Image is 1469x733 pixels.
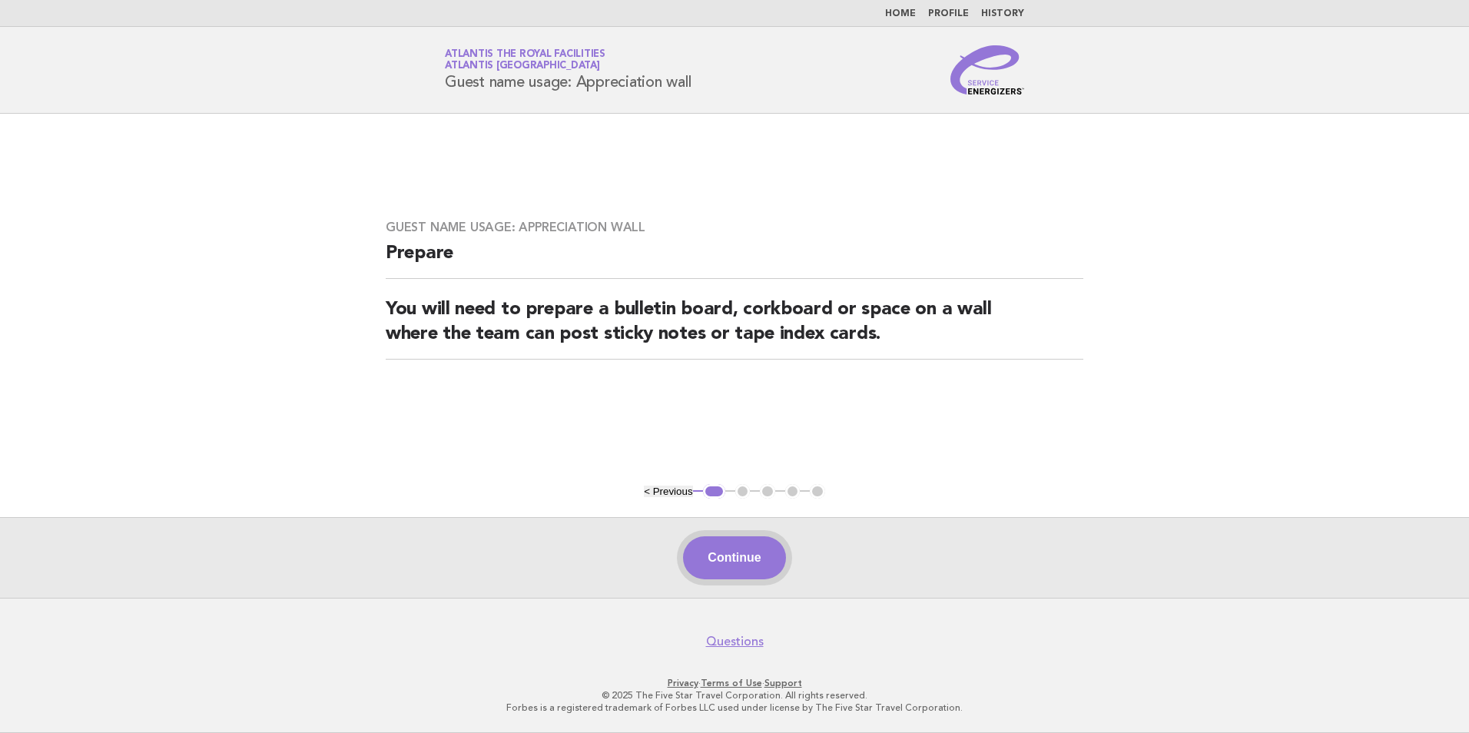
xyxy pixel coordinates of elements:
img: Service Energizers [950,45,1024,95]
a: Home [885,9,916,18]
a: Questions [706,634,764,649]
a: Terms of Use [701,678,762,688]
h2: Prepare [386,241,1083,279]
button: Continue [683,536,785,579]
h3: Guest name usage: Appreciation wall [386,220,1083,235]
h2: You will need to prepare a bulletin board, corkboard or space on a wall where the team can post s... [386,297,1083,360]
a: Support [764,678,802,688]
p: Forbes is a registered trademark of Forbes LLC used under license by The Five Star Travel Corpora... [264,701,1205,714]
h1: Guest name usage: Appreciation wall [445,50,691,90]
p: · · [264,677,1205,689]
a: Profile [928,9,969,18]
button: 1 [703,484,725,499]
a: History [981,9,1024,18]
button: < Previous [644,486,692,497]
a: Atlantis The Royal FacilitiesAtlantis [GEOGRAPHIC_DATA] [445,49,605,71]
a: Privacy [668,678,698,688]
p: © 2025 The Five Star Travel Corporation. All rights reserved. [264,689,1205,701]
span: Atlantis [GEOGRAPHIC_DATA] [445,61,600,71]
